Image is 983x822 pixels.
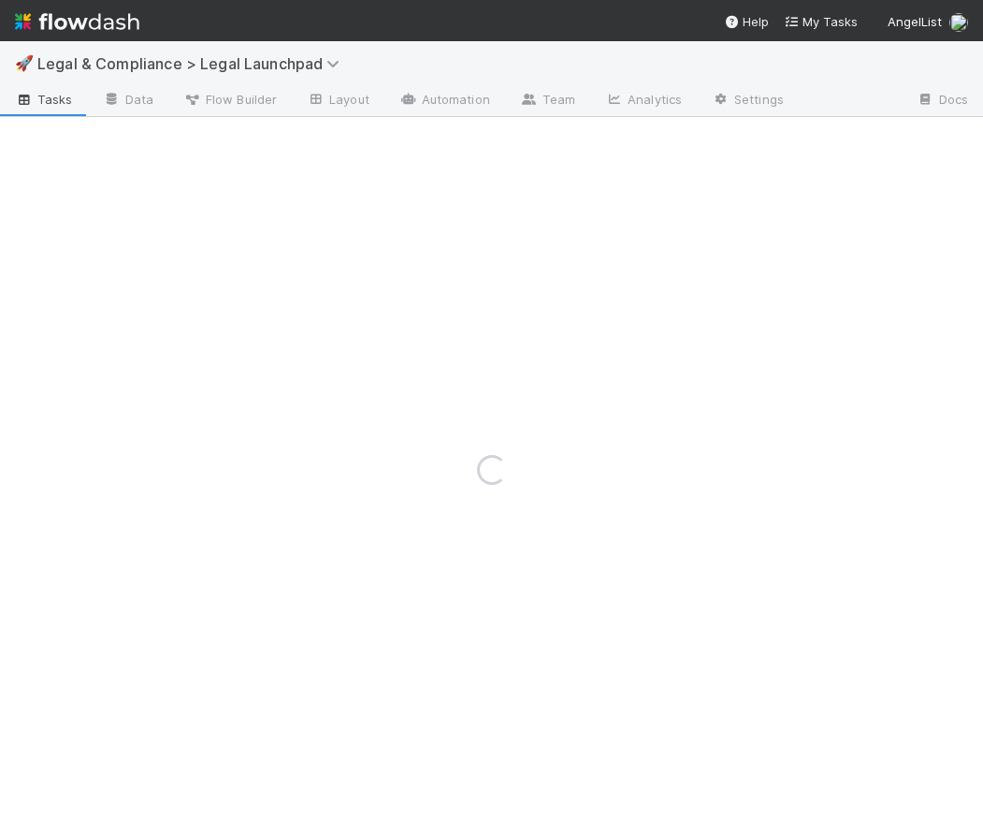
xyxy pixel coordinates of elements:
[384,86,505,116] a: Automation
[590,86,697,116] a: Analytics
[724,12,769,31] div: Help
[37,54,349,73] span: Legal & Compliance > Legal Launchpad
[949,13,968,32] img: avatar_6811aa62-070e-4b0a-ab85-15874fb457a1.png
[15,6,139,37] img: logo-inverted-e16ddd16eac7371096b0.svg
[88,86,168,116] a: Data
[505,86,590,116] a: Team
[784,14,858,29] span: My Tasks
[183,90,277,109] span: Flow Builder
[888,14,942,29] span: AngelList
[168,86,292,116] a: Flow Builder
[784,12,858,31] a: My Tasks
[15,55,34,71] span: 🚀
[15,90,73,109] span: Tasks
[697,86,799,116] a: Settings
[292,86,384,116] a: Layout
[902,86,983,116] a: Docs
